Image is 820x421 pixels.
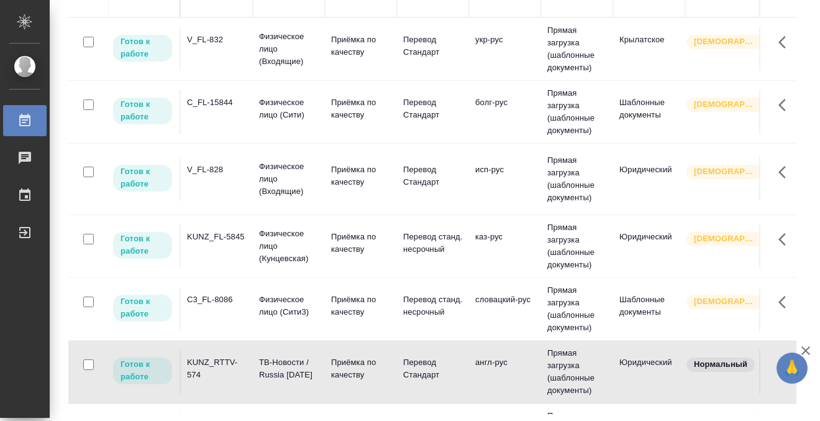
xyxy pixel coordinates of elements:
p: Готов к работе [121,35,165,60]
p: Физическое лицо (Сити3) [259,294,319,318]
button: 🙏 [777,353,808,384]
td: Шаблонные документы [613,287,685,331]
td: Прямая загрузка (шаблонные документы) [541,278,613,340]
td: англ-рус [469,350,541,394]
p: Перевод Стандарт [403,96,463,121]
p: Готов к работе [121,98,165,123]
div: C_FL-15844 [187,96,247,109]
button: Здесь прячутся важные кнопки [771,350,801,380]
p: Приёмка по качеству [331,294,391,318]
p: Приёмка по качеству [331,231,391,256]
p: Физическое лицо (Входящие) [259,30,319,68]
td: Юридический [613,157,685,201]
div: KUNZ_FL-5845 [187,231,247,243]
p: Готов к работе [121,165,165,190]
div: Исполнитель может приступить к работе [112,231,173,260]
p: Приёмка по качеству [331,356,391,381]
div: V_FL-828 [187,164,247,176]
p: Нормальный [694,358,747,371]
div: Исполнитель может приступить к работе [112,34,173,63]
td: Юридический [613,350,685,394]
td: исп-рус [469,157,541,201]
button: Здесь прячутся важные кнопки [771,224,801,254]
td: Прямая загрузка (шаблонные документы) [541,18,613,80]
td: укр-рус [469,27,541,71]
p: [DEMOGRAPHIC_DATA] [694,98,756,111]
p: ТВ-Новости / Russia [DATE] [259,356,319,381]
button: Здесь прячутся важные кнопки [771,90,801,120]
p: Готов к работе [121,295,165,320]
p: Приёмка по качеству [331,34,391,58]
p: Перевод Стандарт [403,164,463,188]
div: Исполнитель может приступить к работе [112,356,173,386]
div: KUNZ_RTTV-574 [187,356,247,381]
p: [DEMOGRAPHIC_DATA] [694,233,756,245]
button: Здесь прячутся важные кнопки [771,157,801,187]
div: Исполнитель может приступить к работе [112,164,173,193]
td: Юридический [613,224,685,268]
button: Здесь прячутся важные кнопки [771,27,801,57]
p: Физическое лицо (Входящие) [259,160,319,198]
p: [DEMOGRAPHIC_DATA] [694,35,756,48]
p: Перевод Стандарт [403,356,463,381]
td: Прямая загрузка (шаблонные документы) [541,341,613,403]
p: Приёмка по качеству [331,96,391,121]
p: Физическое лицо (Сити) [259,96,319,121]
td: Прямая загрузка (шаблонные документы) [541,81,613,143]
p: [DEMOGRAPHIC_DATA] [694,165,756,178]
div: V_FL-832 [187,34,247,46]
td: болг-рус [469,90,541,134]
p: Перевод Стандарт [403,34,463,58]
td: Прямая загрузка (шаблонные документы) [541,148,613,210]
td: Шаблонные документы [613,90,685,134]
p: [DEMOGRAPHIC_DATA] [694,295,756,308]
td: Прямая загрузка (шаблонные документы) [541,215,613,277]
p: Физическое лицо (Кунцевская) [259,228,319,265]
td: каз-рус [469,224,541,268]
p: Готов к работе [121,233,165,257]
div: Исполнитель может приступить к работе [112,294,173,323]
div: C3_FL-8086 [187,294,247,306]
span: 🙏 [781,355,803,381]
p: Готов к работе [121,358,165,383]
p: Приёмка по качеству [331,164,391,188]
td: Крылатское [613,27,685,71]
td: словацкий-рус [469,287,541,331]
button: Здесь прячутся важные кнопки [771,287,801,317]
p: Перевод станд. несрочный [403,294,463,318]
div: Исполнитель может приступить к работе [112,96,173,126]
p: Перевод станд. несрочный [403,231,463,256]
